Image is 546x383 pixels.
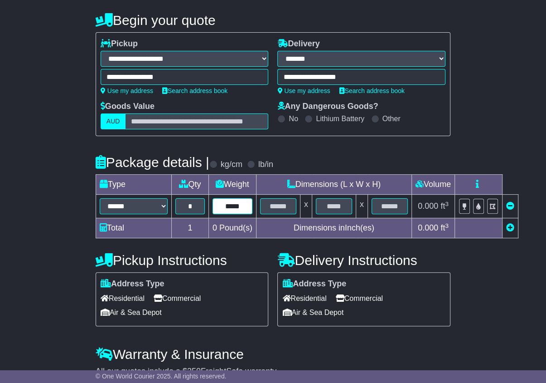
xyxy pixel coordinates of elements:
[208,218,256,238] td: Pound(s)
[96,367,450,377] div: All our quotes include a $ FreightSafe warranty.
[258,160,273,170] label: lb/in
[277,253,450,268] h4: Delivery Instructions
[187,367,201,376] span: 250
[171,175,208,195] td: Qty
[418,223,438,232] span: 0.000
[213,223,217,232] span: 0
[289,114,298,123] label: No
[221,160,242,170] label: kg/cm
[440,223,449,232] span: ft
[506,201,514,211] a: Remove this item
[256,218,411,238] td: Dimensions in Inch(es)
[411,175,454,195] td: Volume
[336,291,383,305] span: Commercial
[300,195,312,218] td: x
[96,13,450,28] h4: Begin your quote
[96,253,269,268] h4: Pickup Instructions
[282,305,343,319] span: Air & Sea Depot
[277,87,330,94] a: Use my address
[96,373,227,380] span: © One World Courier 2025. All rights reserved.
[101,305,162,319] span: Air & Sea Depot
[256,175,411,195] td: Dimensions (L x W x H)
[282,291,326,305] span: Residential
[96,155,209,170] h4: Package details |
[101,87,153,94] a: Use my address
[440,201,449,211] span: ft
[382,114,401,123] label: Other
[96,347,450,362] h4: Warranty & Insurance
[339,87,405,94] a: Search address book
[282,279,346,289] label: Address Type
[506,223,514,232] a: Add new item
[277,102,378,112] label: Any Dangerous Goods?
[154,291,201,305] span: Commercial
[356,195,367,218] td: x
[162,87,227,94] a: Search address book
[171,218,208,238] td: 1
[101,39,138,49] label: Pickup
[101,102,155,112] label: Goods Value
[445,201,449,207] sup: 3
[445,222,449,229] sup: 3
[96,218,171,238] td: Total
[418,201,438,211] span: 0.000
[101,291,145,305] span: Residential
[96,175,171,195] td: Type
[208,175,256,195] td: Weight
[316,114,364,123] label: Lithium Battery
[101,113,126,129] label: AUD
[277,39,319,49] label: Delivery
[101,279,164,289] label: Address Type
